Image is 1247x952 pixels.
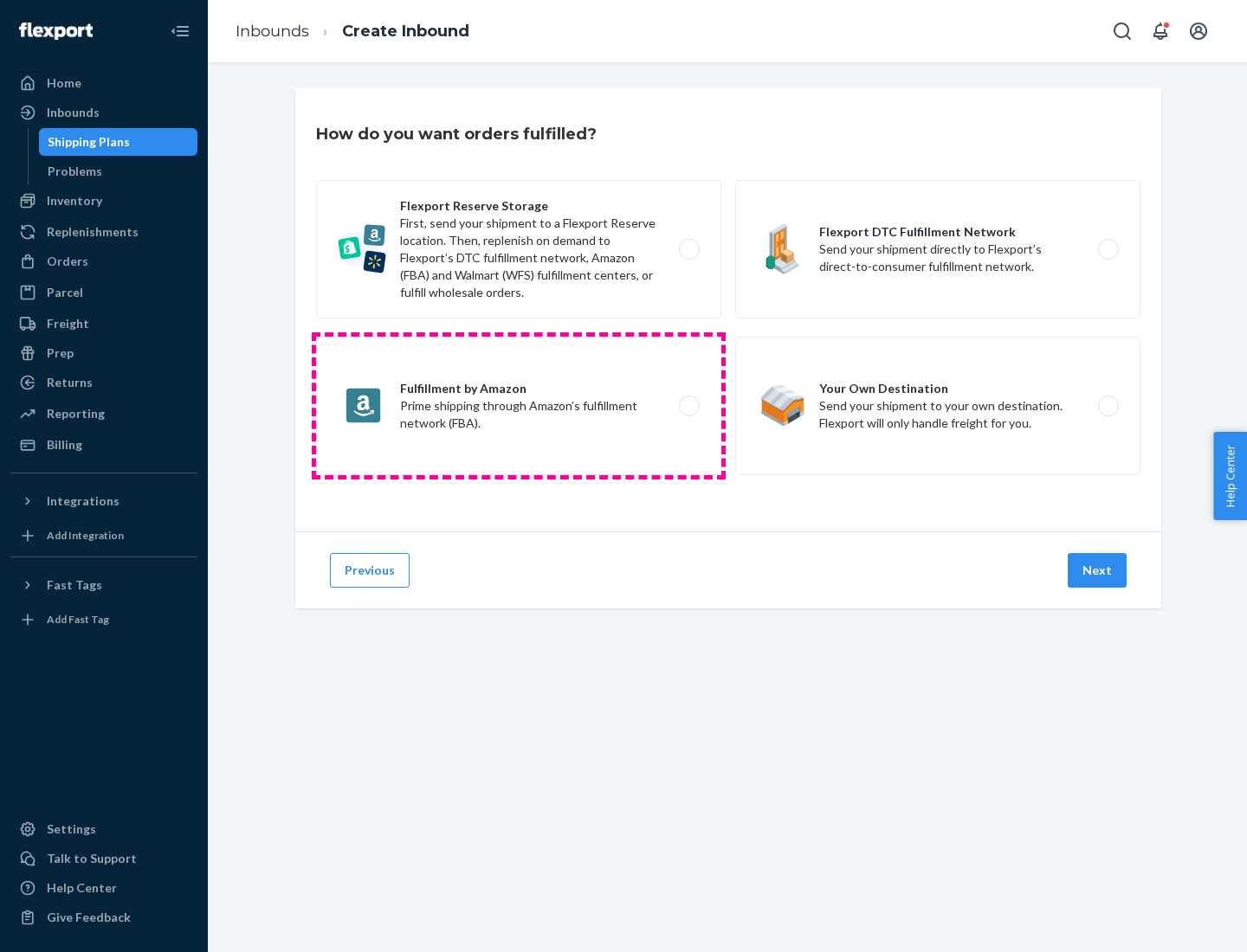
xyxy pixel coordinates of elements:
[47,850,137,867] div: Talk to Support
[47,879,117,897] div: Help Center
[47,576,102,594] div: Fast Tags
[1181,14,1216,48] button: Open account menu
[342,22,469,41] a: Create Inbound
[47,909,131,926] div: Give Feedback
[47,315,89,332] div: Freight
[47,223,139,241] div: Replenishments
[1143,14,1178,48] button: Open notifications
[10,522,197,550] a: Add Integration
[10,248,197,275] a: Orders
[47,253,88,270] div: Orders
[47,436,82,453] div: Billing
[1068,553,1127,588] button: Next
[10,487,197,515] button: Integrations
[47,612,109,627] div: Add Fast Tag
[47,492,120,510] div: Integrations
[10,571,197,599] button: Fast Tags
[19,23,93,40] img: Flexport logo
[10,279,197,306] a: Parcel
[47,374,93,391] div: Returns
[10,69,197,97] a: Home
[10,606,197,634] a: Add Fast Tag
[10,845,197,872] a: Talk to Support
[163,14,197,48] button: Close Navigation
[10,400,197,428] a: Reporting
[10,310,197,338] a: Freight
[48,163,102,180] div: Problems
[39,128,198,156] a: Shipping Plans
[1213,432,1247,520] button: Help Center
[236,22,309,41] a: Inbounds
[1105,14,1140,48] button: Open Search Box
[10,218,197,246] a: Replenishments
[47,284,83,301] div: Parcel
[47,74,81,92] div: Home
[316,123,597,145] h3: How do you want orders fulfilled?
[47,405,105,422] div: Reporting
[330,553,410,588] button: Previous
[39,158,198,185] a: Problems
[47,820,96,838] div: Settings
[47,528,124,543] div: Add Integration
[47,192,102,209] div: Inventory
[47,344,74,362] div: Prep
[48,133,130,151] div: Shipping Plans
[10,904,197,931] button: Give Feedback
[10,815,197,843] a: Settings
[10,187,197,215] a: Inventory
[10,99,197,126] a: Inbounds
[10,339,197,367] a: Prep
[222,6,483,57] ol: breadcrumbs
[10,874,197,902] a: Help Center
[10,431,197,459] a: Billing
[10,369,197,396] a: Returns
[47,104,100,121] div: Inbounds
